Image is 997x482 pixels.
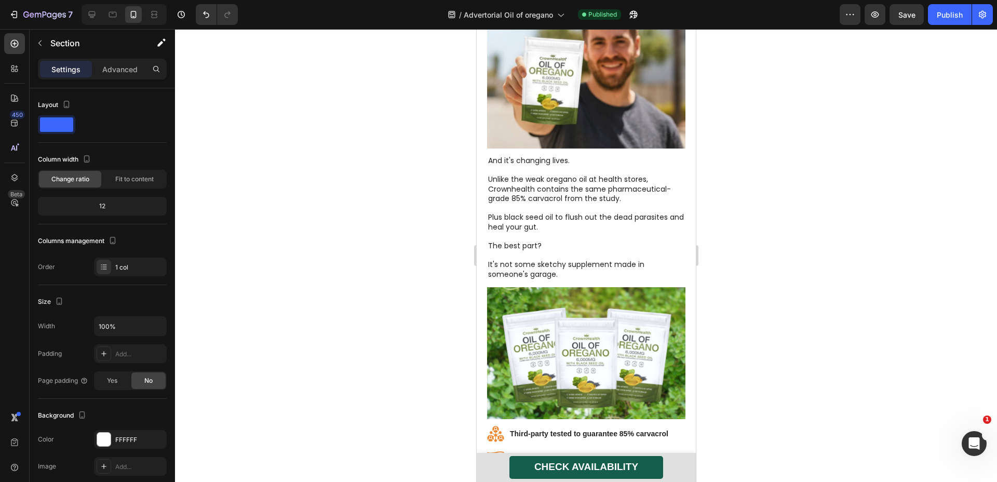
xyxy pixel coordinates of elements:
[51,175,89,184] span: Change ratio
[38,409,88,423] div: Background
[38,462,56,471] div: Image
[115,263,164,272] div: 1 col
[40,199,165,213] div: 12
[10,258,209,391] img: gempages_528289855323505790-6545df32-d4d0-449c-a96f-3661c06df5e1.png
[33,400,192,409] strong: Third-party tested to guarantee 85% carvacrol
[196,4,238,25] div: Undo/Redo
[11,183,208,202] p: Plus black seed oil to flush out the dead parasites and heal your gut.
[8,190,25,198] div: Beta
[459,9,462,20] span: /
[38,153,93,167] div: Column width
[11,231,208,249] p: It's not some sketchy supplement made in someone's garage.
[38,295,65,309] div: Size
[38,262,55,272] div: Order
[115,175,154,184] span: Fit to content
[107,376,117,385] span: Yes
[10,111,25,119] div: 450
[38,322,55,331] div: Width
[983,416,991,424] span: 1
[38,98,73,112] div: Layout
[38,376,88,385] div: Page padding
[38,435,54,444] div: Color
[962,431,987,456] iframe: Intercom live chat
[477,29,696,482] iframe: Design area
[464,9,553,20] span: Advertorial Oil of oregano
[115,350,164,359] div: Add...
[588,10,617,19] span: Published
[928,4,972,25] button: Publish
[95,317,166,336] input: Auto
[898,10,915,19] span: Save
[11,127,208,136] p: And it's changing lives.
[115,435,164,445] div: FFFFFF
[102,64,138,75] p: Advanced
[38,234,119,248] div: Columns management
[890,4,924,25] button: Save
[51,64,80,75] p: Settings
[115,462,164,472] div: Add...
[4,4,77,25] button: 7
[68,8,73,21] p: 7
[144,376,153,385] span: No
[937,9,963,20] div: Publish
[50,37,136,49] p: Section
[11,145,208,174] p: Unlike the weak oregano oil at health stores, Crownhealth contains the same pharmaceutical-grade ...
[11,212,208,221] p: The best part?
[38,349,62,358] div: Padding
